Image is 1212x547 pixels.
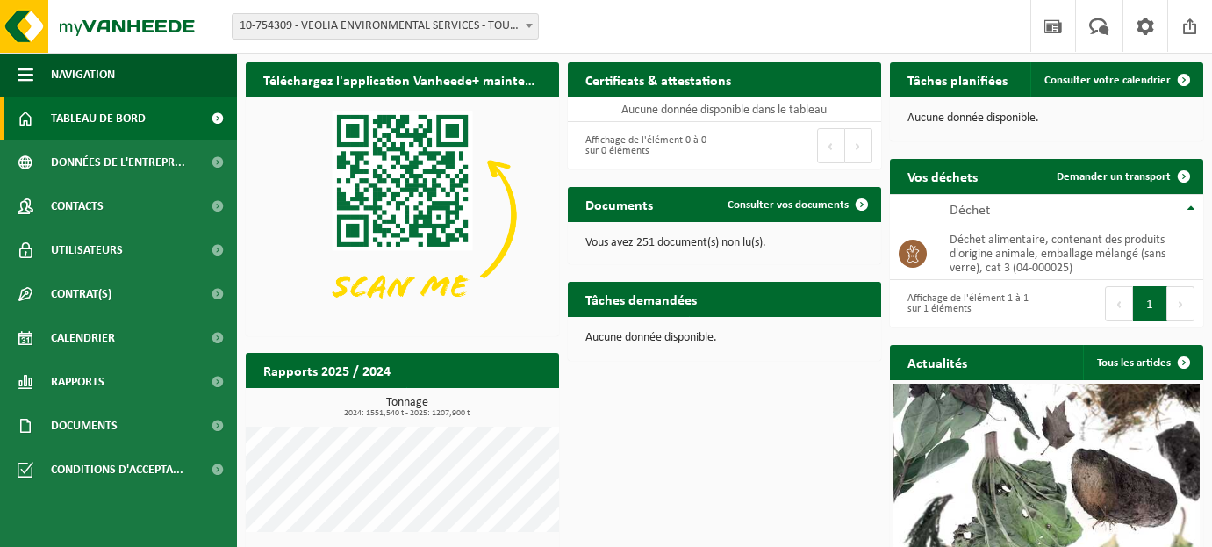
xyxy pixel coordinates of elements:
[950,204,990,218] span: Déchet
[246,353,408,387] h2: Rapports 2025 / 2024
[936,227,1203,280] td: déchet alimentaire, contenant des produits d'origine animale, emballage mélangé (sans verre), cat...
[51,97,146,140] span: Tableau de bord
[232,13,539,40] span: 10-754309 - VEOLIA ENVIRONMENTAL SERVICES - TOURNEÉ CAMION ALIMENTAIRE - 5140 SOMBREFFE, RUE DE L...
[899,284,1038,323] div: Affichage de l'élément 1 à 1 sur 1 éléments
[585,332,864,344] p: Aucune donnée disponible.
[51,448,183,492] span: Conditions d'accepta...
[1044,75,1171,86] span: Consulter votre calendrier
[890,345,985,379] h2: Actualités
[907,112,1186,125] p: Aucune donnée disponible.
[1105,286,1133,321] button: Previous
[51,140,185,184] span: Données de l'entrepr...
[406,387,557,422] a: Consulter les rapports
[845,128,872,163] button: Next
[890,62,1025,97] h2: Tâches planifiées
[1083,345,1201,380] a: Tous les articles
[568,187,671,221] h2: Documents
[1043,159,1201,194] a: Demander un transport
[817,128,845,163] button: Previous
[1167,286,1194,321] button: Next
[714,187,879,222] a: Consulter vos documents
[51,404,118,448] span: Documents
[577,126,716,165] div: Affichage de l'élément 0 à 0 sur 0 éléments
[51,184,104,228] span: Contacts
[1133,286,1167,321] button: 1
[1057,171,1171,183] span: Demander un transport
[233,14,538,39] span: 10-754309 - VEOLIA ENVIRONMENTAL SERVICES - TOURNEÉ CAMION ALIMENTAIRE - 5140 SOMBREFFE, RUE DE L...
[1030,62,1201,97] a: Consulter votre calendrier
[51,272,111,316] span: Contrat(s)
[51,228,123,272] span: Utilisateurs
[51,316,115,360] span: Calendrier
[51,360,104,404] span: Rapports
[51,53,115,97] span: Navigation
[568,282,714,316] h2: Tâches demandées
[246,97,559,333] img: Download de VHEPlus App
[255,409,559,418] span: 2024: 1551,540 t - 2025: 1207,900 t
[246,62,559,97] h2: Téléchargez l'application Vanheede+ maintenant!
[568,62,749,97] h2: Certificats & attestations
[890,159,995,193] h2: Vos déchets
[568,97,881,122] td: Aucune donnée disponible dans le tableau
[585,237,864,249] p: Vous avez 251 document(s) non lu(s).
[255,397,559,418] h3: Tonnage
[728,199,849,211] span: Consulter vos documents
